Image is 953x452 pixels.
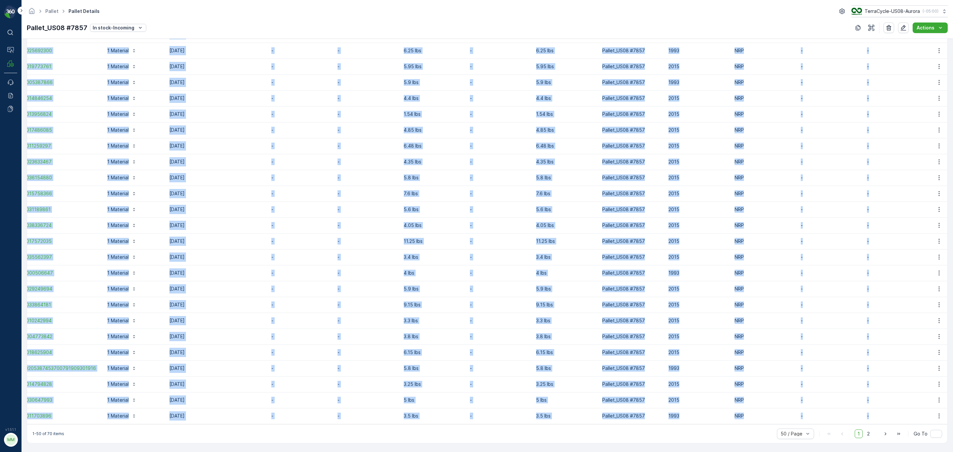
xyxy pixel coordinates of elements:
p: 1 Material [107,301,129,308]
td: [DATE] [166,329,268,344]
td: [DATE] [166,106,268,122]
p: - [801,79,860,86]
p: - [338,174,397,181]
span: Pallets [35,152,51,158]
p: 1.54 lbs [404,111,463,117]
p: 9.15 lbs [404,301,463,308]
p: - [470,95,529,102]
p: NRP [735,63,794,70]
p: - [470,286,529,292]
p: 1993 [668,270,728,276]
p: Pallet_US08 #7857 [602,158,662,165]
p: 2015 [668,301,728,308]
p: 1 Material [107,365,129,372]
p: Pallet_US08 #7857 [602,47,662,54]
p: - [867,301,927,308]
p: 1 Material [107,111,129,117]
p: - [271,317,331,324]
button: 1 Material [103,363,141,374]
p: NRP [735,158,794,165]
img: image_ci7OI47.png [851,8,862,15]
td: [DATE] [166,186,268,202]
p: 4.85 lbs [536,127,596,133]
button: 1 Material [103,299,141,310]
p: Pallet_US08 #7857 [602,317,662,324]
p: - [271,349,331,356]
p: - [801,174,860,181]
p: - [470,158,529,165]
p: 1 Material [107,286,129,292]
p: 2015 [668,158,728,165]
p: Pallet_US08 #7857 [602,63,662,70]
p: Pallet_US08 #7857 [602,333,662,340]
p: - [271,79,331,86]
p: Pallet_US08 #7857 [602,111,662,117]
p: 11.25 lbs [536,238,596,245]
p: - [470,254,529,260]
p: 1 Material [107,143,129,149]
p: - [271,127,331,133]
p: - [801,206,860,213]
button: 1 Material [103,93,141,104]
span: 35 [37,141,43,147]
p: Pallet_US08 #7857 [602,79,662,86]
button: 1 Material [103,61,141,72]
p: - [867,79,927,86]
p: 4 lbs [404,270,463,276]
p: Pallet_US08 #7857 [602,143,662,149]
button: MM [4,433,17,447]
p: - [867,47,927,54]
p: 4.05 lbs [404,222,463,229]
p: 1.54 lbs [536,111,596,117]
button: 1 Material [103,109,141,119]
p: - [470,190,529,197]
p: 2015 [668,286,728,292]
p: - [271,190,331,197]
p: - [801,301,860,308]
p: - [470,127,529,133]
button: In stock-Incoming [90,24,146,32]
button: 1 Material [103,379,141,389]
p: NRP [735,349,794,356]
span: 1 [855,429,863,438]
p: 1 Material [107,238,129,245]
button: Actions [913,23,948,33]
p: 2015 [668,95,728,102]
p: 7.6 lbs [536,190,596,197]
p: 2015 [668,111,728,117]
p: - [271,270,331,276]
p: 1993 [668,79,728,86]
p: - [867,254,927,260]
p: Pallet_US08 #7857 [602,254,662,260]
span: Asset Type : [6,152,35,158]
td: [DATE] [166,392,268,408]
p: Pallet_US08 #7857 [602,206,662,213]
td: [DATE] [166,138,268,154]
td: [DATE] [166,43,268,59]
p: - [801,222,860,229]
p: - [338,222,397,229]
p: - [338,254,397,260]
p: - [801,111,860,117]
p: 3.3 lbs [536,317,596,324]
p: - [271,95,331,102]
p: - [271,333,331,340]
p: 2015 [668,143,728,149]
p: NRP [735,286,794,292]
p: 1993 [668,47,728,54]
p: 1 Material [107,174,129,181]
p: - [867,63,927,70]
p: - [867,238,927,245]
button: 1 Material [103,331,141,342]
p: Pallet_US08 #7857 [602,95,662,102]
p: Pallet_US08 #7857 [602,349,662,356]
p: - [867,333,927,340]
span: Tare Weight : [6,141,37,147]
p: - [470,143,529,149]
p: 1 Material [107,381,129,387]
p: - [867,95,927,102]
p: - [470,317,529,324]
p: ( -05:00 ) [923,9,938,14]
td: [DATE] [166,202,268,217]
p: - [801,190,860,197]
